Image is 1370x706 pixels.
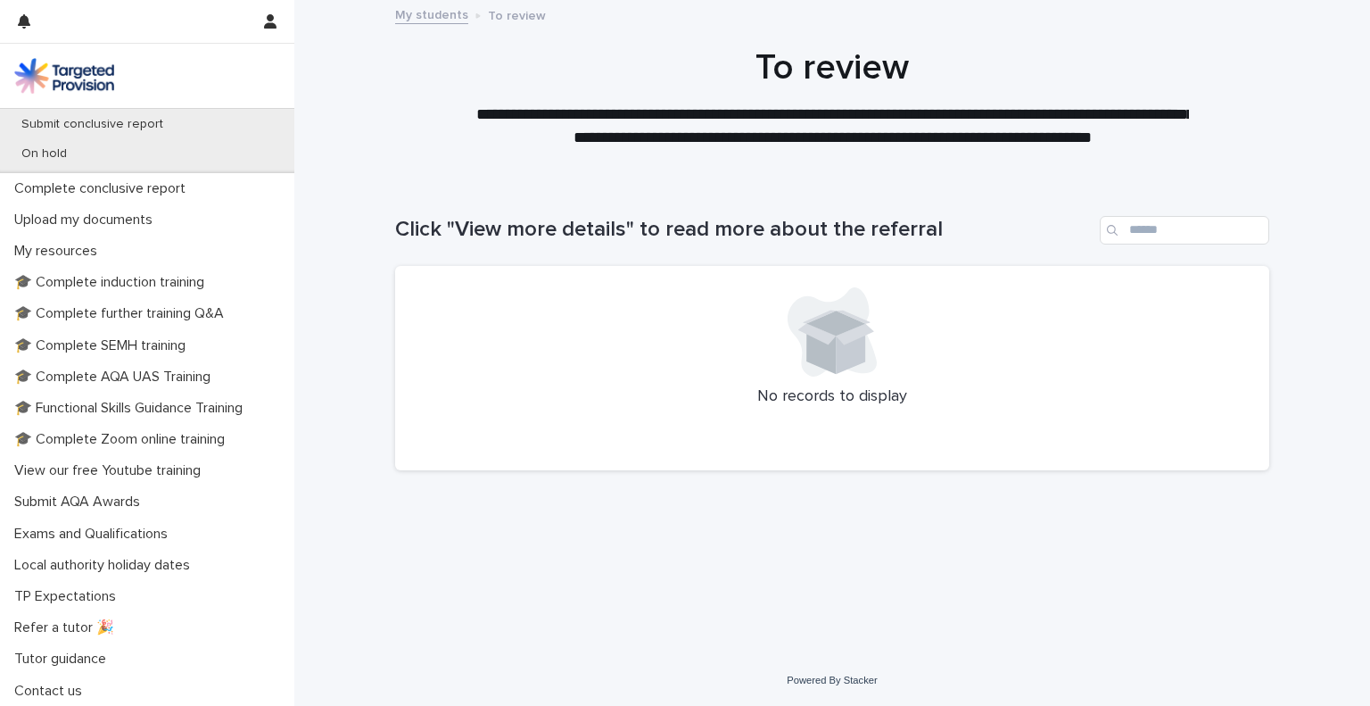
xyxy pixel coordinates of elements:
[14,58,114,94] img: M5nRWzHhSzIhMunXDL62
[7,243,111,260] p: My resources
[417,387,1248,407] p: No records to display
[7,651,120,668] p: Tutor guidance
[395,4,468,24] a: My students
[7,212,167,228] p: Upload my documents
[7,146,81,162] p: On hold
[7,462,215,479] p: View our free Youtube training
[7,494,154,511] p: Submit AQA Awards
[7,117,177,132] p: Submit conclusive report
[488,4,546,24] p: To review
[395,46,1269,89] h1: To review
[7,588,130,605] p: TP Expectations
[787,675,877,685] a: Powered By Stacker
[7,274,219,291] p: 🎓 Complete induction training
[7,400,257,417] p: 🎓 Functional Skills Guidance Training
[7,557,204,574] p: Local authority holiday dates
[7,180,200,197] p: Complete conclusive report
[7,526,182,543] p: Exams and Qualifications
[1100,216,1269,245] input: Search
[7,337,200,354] p: 🎓 Complete SEMH training
[7,305,238,322] p: 🎓 Complete further training Q&A
[395,217,1093,243] h1: Click "View more details" to read more about the referral
[7,369,225,386] p: 🎓 Complete AQA UAS Training
[7,619,128,636] p: Refer a tutor 🎉
[7,683,96,700] p: Contact us
[7,431,239,448] p: 🎓 Complete Zoom online training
